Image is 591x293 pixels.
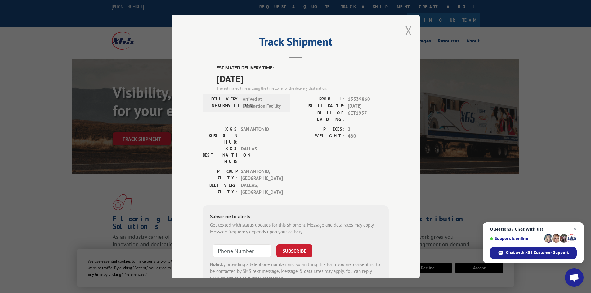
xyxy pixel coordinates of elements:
label: XGS DESTINATION HUB: [203,145,238,165]
label: XGS ORIGIN HUB: [203,126,238,145]
button: SUBSCRIBE [276,244,312,257]
label: BILL DATE: [296,103,345,110]
div: Get texted with status updates for this shipment. Message and data rates may apply. Message frequ... [210,222,381,236]
span: Arrived at Destination Facility [243,96,284,110]
div: Open chat [565,268,584,287]
button: Close modal [405,22,412,39]
span: 480 [348,133,389,140]
div: by providing a telephone number and submitting this form you are consenting to be contacted by SM... [210,261,381,282]
label: PICKUP CITY: [203,168,238,182]
span: [DATE] [348,103,389,110]
div: Subscribe to alerts [210,213,381,222]
label: PIECES: [296,126,345,133]
span: SAN ANTONIO [241,126,283,145]
span: Support is online [490,236,542,241]
div: The estimated time is using the time zone for the delivery destination. [217,86,389,91]
label: ESTIMATED DELIVERY TIME: [217,64,389,72]
span: Chat with XGS Customer Support [506,250,569,255]
span: SAN ANTONIO , [GEOGRAPHIC_DATA] [241,168,283,182]
span: Close chat [571,225,579,233]
label: DELIVERY CITY: [203,182,238,196]
span: [DATE] [217,72,389,86]
div: Chat with XGS Customer Support [490,247,577,259]
span: 15339860 [348,96,389,103]
strong: Note: [210,261,221,267]
h2: Track Shipment [203,37,389,49]
span: Questions? Chat with us! [490,227,577,232]
span: 6ET1957 [348,110,389,123]
span: DALLAS [241,145,283,165]
label: BILL OF LADING: [296,110,345,123]
label: DELIVERY INFORMATION: [204,96,240,110]
span: DALLAS , [GEOGRAPHIC_DATA] [241,182,283,196]
label: PROBILL: [296,96,345,103]
label: WEIGHT: [296,133,345,140]
input: Phone Number [213,244,271,257]
span: 2 [348,126,389,133]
